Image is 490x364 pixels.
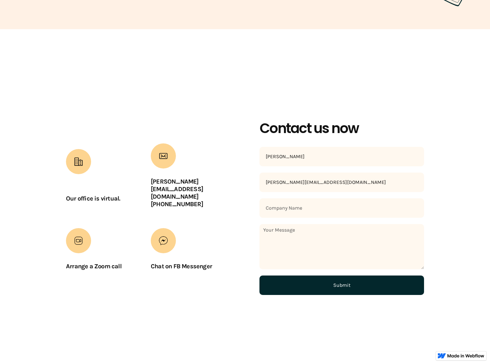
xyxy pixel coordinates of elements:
h2: Contact us now [259,120,424,137]
input: Email Address [259,173,424,192]
a: Arrange a Zoom call [66,228,146,276]
form: Contact Form [259,147,424,295]
input: Submit [259,276,424,295]
a: [PHONE_NUMBER] [151,201,203,208]
h3: Arrange a Zoom call [66,263,122,270]
a: Our office is virtual. [66,195,120,202]
a: [PERSON_NAME][EMAIL_ADDRESS][DOMAIN_NAME]‍ [151,178,203,200]
img: Made in Webflow [447,354,484,358]
strong: [PERSON_NAME][EMAIL_ADDRESS][DOMAIN_NAME] ‍ [151,178,203,200]
img: Link to email Creative Content [159,151,168,161]
h3: Chat on FB Messenger [151,263,212,270]
a: Link to connect with Facebook MessengerChat on FB Messenger [151,228,231,276]
img: Link to connect with Facebook Messenger [159,236,168,245]
img: Link to the address of Creative Content [74,157,83,166]
input: Company Name [259,198,424,218]
input: Name [259,147,424,166]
